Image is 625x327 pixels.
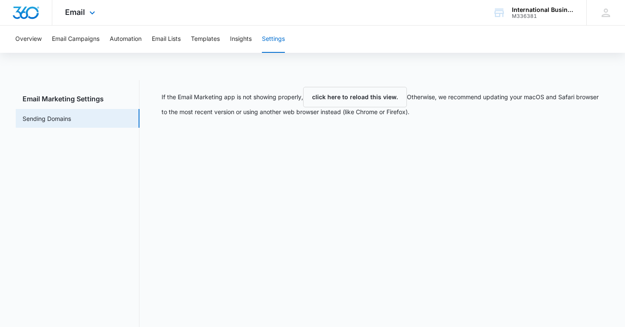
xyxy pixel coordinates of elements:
[152,26,181,53] button: Email Lists
[52,26,99,53] button: Email Campaigns
[512,13,574,19] div: account id
[162,87,601,116] p: If the Email Marketing app is not showing properly, Otherwise, we recommend updating your macOS a...
[303,87,407,107] button: click here to reload this view.
[23,114,71,123] a: Sending Domains
[512,6,574,13] div: account name
[15,26,42,53] button: Overview
[110,26,142,53] button: Automation
[230,26,252,53] button: Insights
[16,94,139,104] h3: Email Marketing Settings
[191,26,220,53] button: Templates
[262,26,285,53] button: Settings
[65,8,85,17] span: Email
